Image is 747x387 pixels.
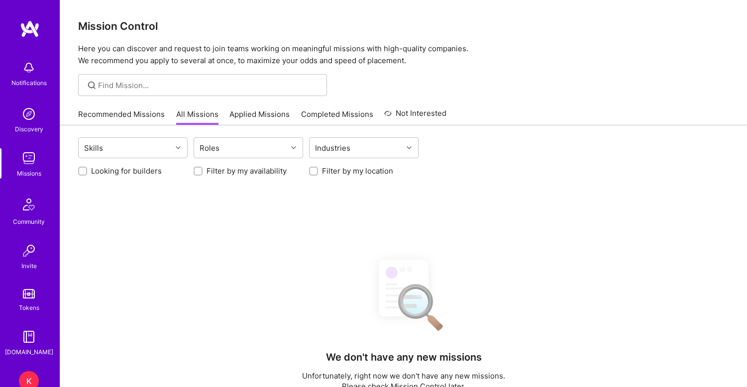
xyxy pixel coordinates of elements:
i: icon SearchGrey [86,80,98,91]
a: Applied Missions [229,109,290,125]
a: Not Interested [384,107,446,125]
a: Recommended Missions [78,109,165,125]
div: Tokens [19,302,39,313]
img: discovery [19,104,39,124]
img: Invite [19,241,39,261]
a: All Missions [176,109,218,125]
a: Completed Missions [301,109,373,125]
div: Discovery [15,124,43,134]
img: guide book [19,327,39,347]
label: Filter by my availability [207,166,287,176]
p: Unfortunately, right now we don't have any new missions. [302,371,505,381]
img: tokens [23,289,35,298]
img: Community [17,193,41,216]
i: icon Chevron [176,145,181,150]
p: Here you can discover and request to join teams working on meaningful missions with high-quality ... [78,43,729,67]
img: No Results [361,251,446,338]
h4: We don't have any new missions [326,351,482,363]
img: logo [20,20,40,38]
div: Industries [313,141,353,155]
div: Notifications [11,78,47,88]
div: Roles [197,141,222,155]
h3: Mission Control [78,20,729,32]
div: Skills [82,141,106,155]
i: icon Chevron [407,145,412,150]
div: Invite [21,261,37,271]
img: bell [19,58,39,78]
div: [DOMAIN_NAME] [5,347,53,357]
div: Missions [17,168,41,179]
img: teamwork [19,148,39,168]
label: Looking for builders [91,166,162,176]
label: Filter by my location [322,166,393,176]
div: Community [13,216,45,227]
input: Find Mission... [98,80,320,91]
i: icon Chevron [291,145,296,150]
